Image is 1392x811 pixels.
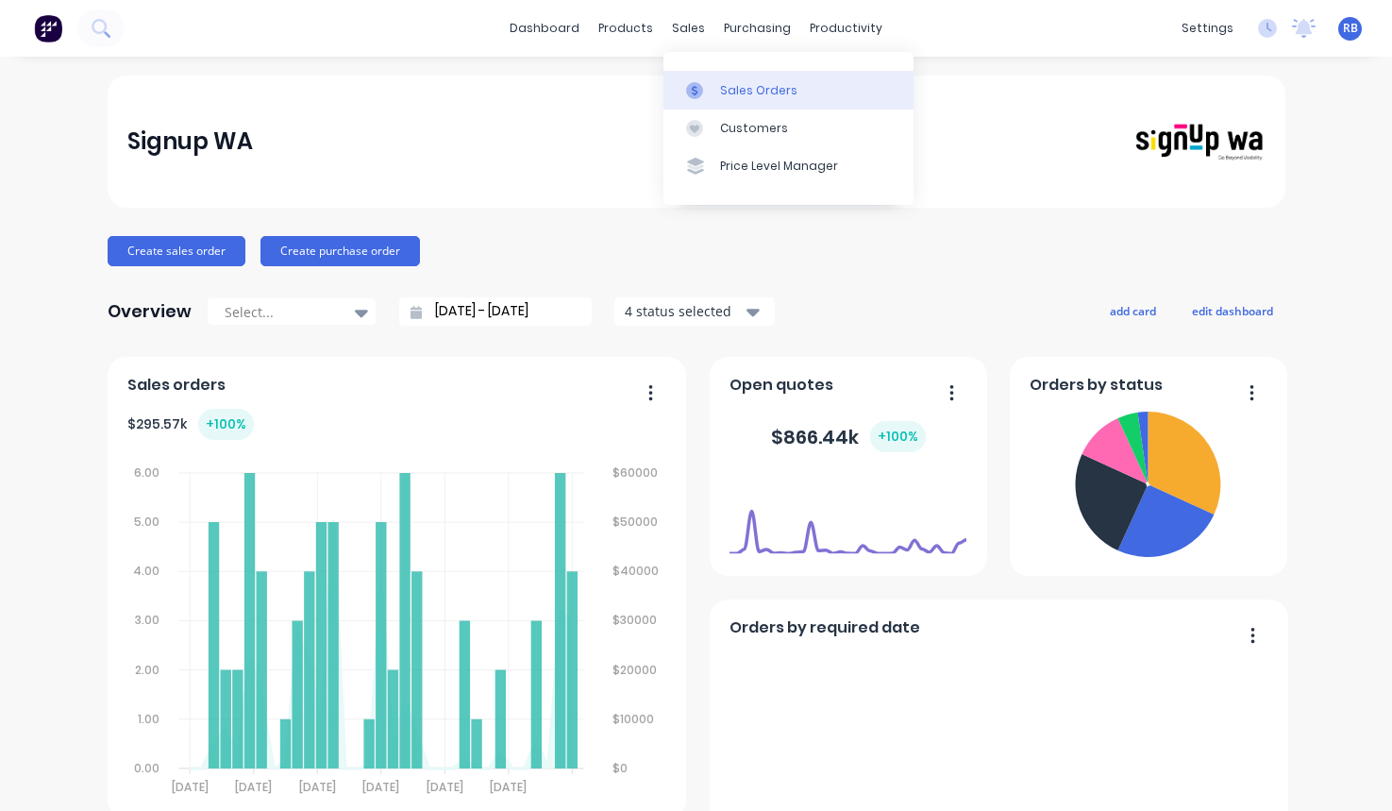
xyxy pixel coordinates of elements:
span: Open quotes [730,374,833,397]
button: edit dashboard [1180,298,1285,323]
div: products [589,14,662,42]
tspan: 1.00 [138,711,159,727]
div: Overview [108,293,192,330]
tspan: [DATE] [427,779,463,795]
span: RB [1343,20,1358,37]
tspan: $20000 [613,662,658,678]
a: Customers [663,110,914,147]
tspan: 3.00 [135,612,159,628]
div: $ 295.57k [127,409,254,440]
tspan: $40000 [613,563,660,579]
tspan: [DATE] [299,779,336,795]
tspan: 4.00 [133,563,159,579]
div: purchasing [714,14,800,42]
tspan: [DATE] [363,779,400,795]
a: Sales Orders [663,71,914,109]
div: + 100 % [198,409,254,440]
div: $ 866.44k [771,421,926,452]
a: dashboard [500,14,589,42]
tspan: 6.00 [134,465,159,481]
tspan: [DATE] [236,779,273,795]
tspan: $10000 [613,711,655,727]
tspan: $0 [613,760,629,776]
button: add card [1098,298,1168,323]
tspan: [DATE] [491,779,528,795]
tspan: 5.00 [134,514,159,530]
tspan: $50000 [613,514,659,530]
img: Factory [34,14,62,42]
span: Sales orders [127,374,226,397]
button: Create purchase order [260,236,420,266]
div: Price Level Manager [720,158,838,175]
div: Sales Orders [720,82,797,99]
div: settings [1172,14,1243,42]
tspan: [DATE] [172,779,209,795]
div: + 100 % [870,421,926,452]
tspan: 0.00 [134,760,159,776]
button: 4 status selected [614,297,775,326]
div: Customers [720,120,788,137]
a: Price Level Manager [663,147,914,185]
div: productivity [800,14,892,42]
tspan: $60000 [613,465,659,481]
tspan: 2.00 [135,662,159,678]
div: Signup WA [127,123,253,161]
button: Create sales order [108,236,245,266]
div: 4 status selected [625,301,744,321]
span: Orders by status [1030,374,1163,397]
tspan: $30000 [613,612,658,628]
img: Signup WA [1132,122,1265,162]
div: sales [662,14,714,42]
